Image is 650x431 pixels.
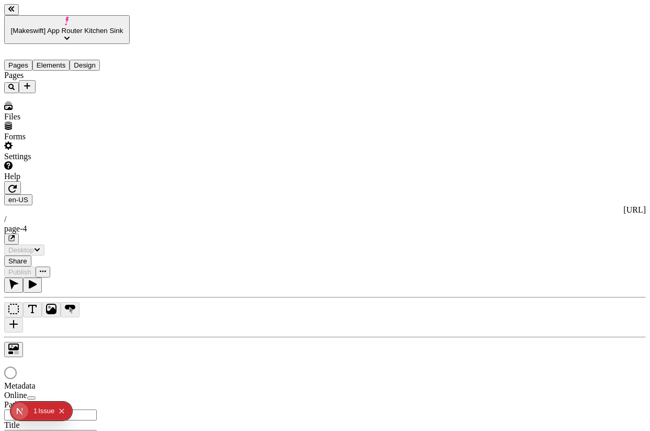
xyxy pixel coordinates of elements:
[4,391,27,400] span: Online
[4,421,20,429] span: Title
[8,268,31,276] span: Publish
[4,256,31,267] button: Share
[4,267,36,278] button: Publish
[4,15,130,44] button: [Makeswift] App Router Kitchen Sink
[4,152,130,161] div: Settings
[4,302,23,317] button: Box
[4,194,32,205] button: Open locale picker
[8,246,34,254] span: Desktop
[23,302,42,317] button: Text
[4,215,646,224] div: /
[4,400,19,409] span: Path
[4,71,130,80] div: Pages
[8,196,28,204] span: en-US
[8,257,27,265] span: Share
[19,80,36,93] button: Add new
[70,60,100,71] button: Design
[4,224,646,234] div: page-4
[4,205,646,215] div: [URL]
[4,112,130,121] div: Files
[4,132,130,141] div: Forms
[42,302,61,317] button: Image
[4,172,130,181] div: Help
[4,381,130,391] div: Metadata
[61,302,79,317] button: Button
[4,245,44,256] button: Desktop
[32,60,70,71] button: Elements
[4,60,32,71] button: Pages
[11,27,123,35] span: [Makeswift] App Router Kitchen Sink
